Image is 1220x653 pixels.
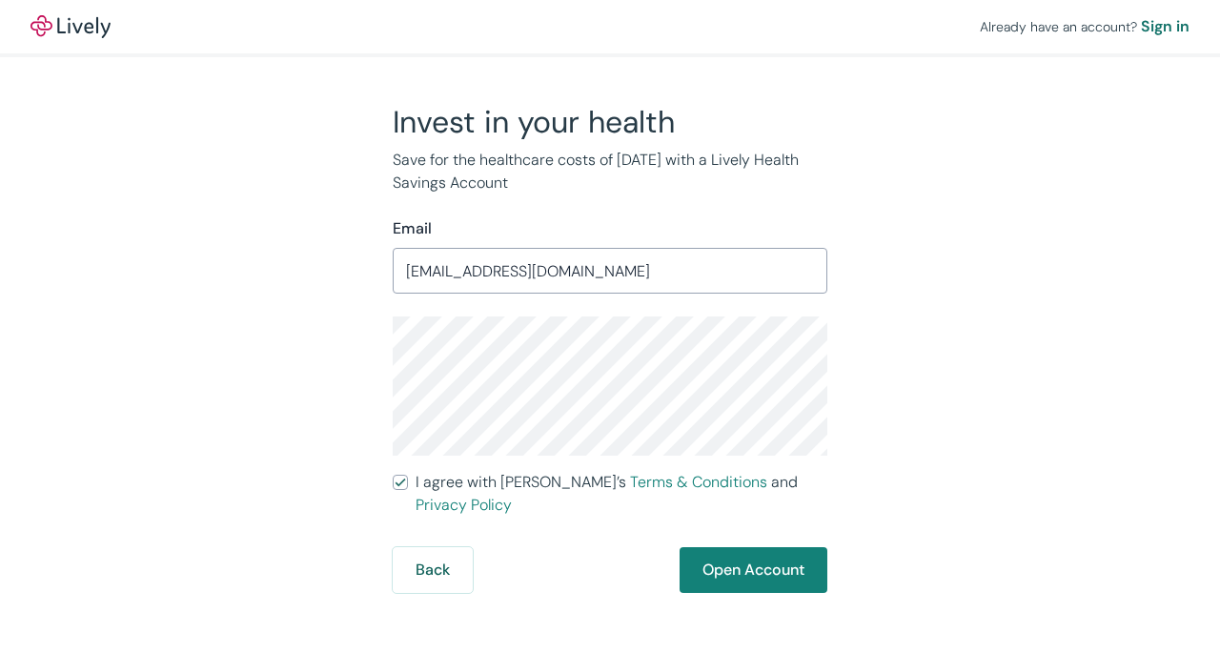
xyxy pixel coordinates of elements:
a: Terms & Conditions [630,472,767,492]
h2: Invest in your health [393,103,827,141]
img: Lively [30,15,111,38]
button: Open Account [680,547,827,593]
button: Back [393,547,473,593]
div: Already have an account? [980,15,1189,38]
a: LivelyLively [30,15,111,38]
span: I agree with [PERSON_NAME]’s and [416,471,827,517]
p: Save for the healthcare costs of [DATE] with a Lively Health Savings Account [393,149,827,194]
a: Sign in [1141,15,1189,38]
label: Email [393,217,432,240]
a: Privacy Policy [416,495,512,515]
